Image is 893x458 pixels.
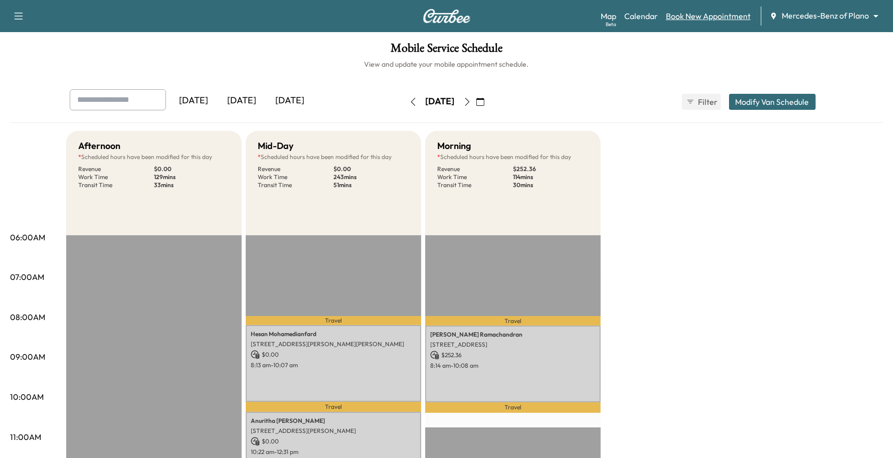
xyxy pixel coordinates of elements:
span: Mercedes-Benz of Plano [782,10,869,22]
p: 51 mins [333,181,409,189]
p: 11:00AM [10,431,41,443]
p: Travel [246,402,421,412]
h5: Afternoon [78,139,120,153]
p: Work Time [258,173,333,181]
p: [PERSON_NAME] Ramachandran [430,331,596,339]
div: [DATE] [170,89,218,112]
p: [STREET_ADDRESS] [430,341,596,349]
p: 07:00AM [10,271,44,283]
p: 8:14 am - 10:08 am [430,362,596,370]
button: Modify Van Schedule [729,94,816,110]
a: Calendar [624,10,658,22]
p: 129 mins [154,173,230,181]
p: $ 0.00 [154,165,230,173]
p: Revenue [258,165,333,173]
p: 114 mins [513,173,589,181]
div: [DATE] [218,89,266,112]
div: [DATE] [266,89,314,112]
p: Transit Time [78,181,154,189]
p: Anuritha [PERSON_NAME] [251,417,416,425]
p: 06:00AM [10,231,45,243]
p: 08:00AM [10,311,45,323]
p: Transit Time [437,181,513,189]
button: Filter [682,94,721,110]
p: 09:00AM [10,351,45,363]
p: 8:13 am - 10:07 am [251,361,416,369]
p: Scheduled hours have been modified for this day [78,153,230,161]
div: Beta [606,21,616,28]
p: Scheduled hours have been modified for this day [258,153,409,161]
p: [STREET_ADDRESS][PERSON_NAME][PERSON_NAME] [251,340,416,348]
h5: Morning [437,139,471,153]
p: Travel [425,402,601,412]
p: $ 0.00 [251,350,416,359]
p: [STREET_ADDRESS][PERSON_NAME] [251,427,416,435]
p: 243 mins [333,173,409,181]
p: Work Time [437,173,513,181]
p: 10:00AM [10,391,44,403]
p: $ 252.36 [430,351,596,360]
p: $ 0.00 [333,165,409,173]
a: MapBeta [601,10,616,22]
p: Revenue [78,165,154,173]
p: 33 mins [154,181,230,189]
h6: View and update your mobile appointment schedule. [10,59,883,69]
img: Curbee Logo [423,9,471,23]
span: Filter [698,96,717,108]
h5: Mid-Day [258,139,293,153]
p: Travel [425,316,601,326]
p: $ 252.36 [513,165,589,173]
p: Transit Time [258,181,333,189]
p: Revenue [437,165,513,173]
p: Hesan Mohamedianfard [251,330,416,338]
div: [DATE] [426,95,455,108]
h1: Mobile Service Schedule [10,42,883,59]
p: Travel [246,316,421,325]
p: $ 0.00 [251,437,416,446]
p: 30 mins [513,181,589,189]
a: Book New Appointment [666,10,751,22]
p: Work Time [78,173,154,181]
p: Scheduled hours have been modified for this day [437,153,589,161]
p: 10:22 am - 12:31 pm [251,448,416,456]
